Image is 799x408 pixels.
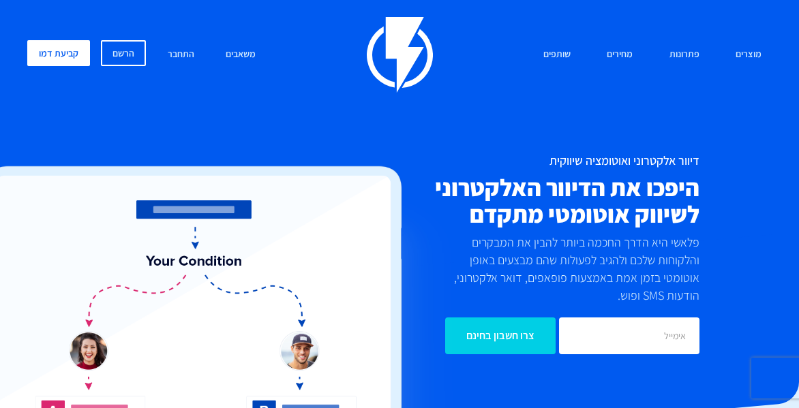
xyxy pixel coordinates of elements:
input: אימייל [559,317,699,354]
h2: היפכו את הדיוור האלקטרוני לשיווק אוטומטי מתקדם [348,174,699,227]
input: צרו חשבון בחינם [445,317,556,354]
a: מחירים [597,40,643,69]
p: פלאשי היא הדרך החכמה ביותר להבין את המבקרים והלקוחות שלכם ולהגיב לפעולות שהם מבצעים באופן אוטומטי... [441,234,700,304]
a: קביעת דמו [27,40,90,66]
a: הרשם [101,40,146,66]
a: פתרונות [659,40,710,69]
a: התחבר [157,40,205,69]
h1: דיוור אלקטרוני ואוטומציה שיווקית [348,154,699,168]
a: שותפים [533,40,581,69]
a: מוצרים [725,40,772,69]
a: משאבים [215,40,266,69]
